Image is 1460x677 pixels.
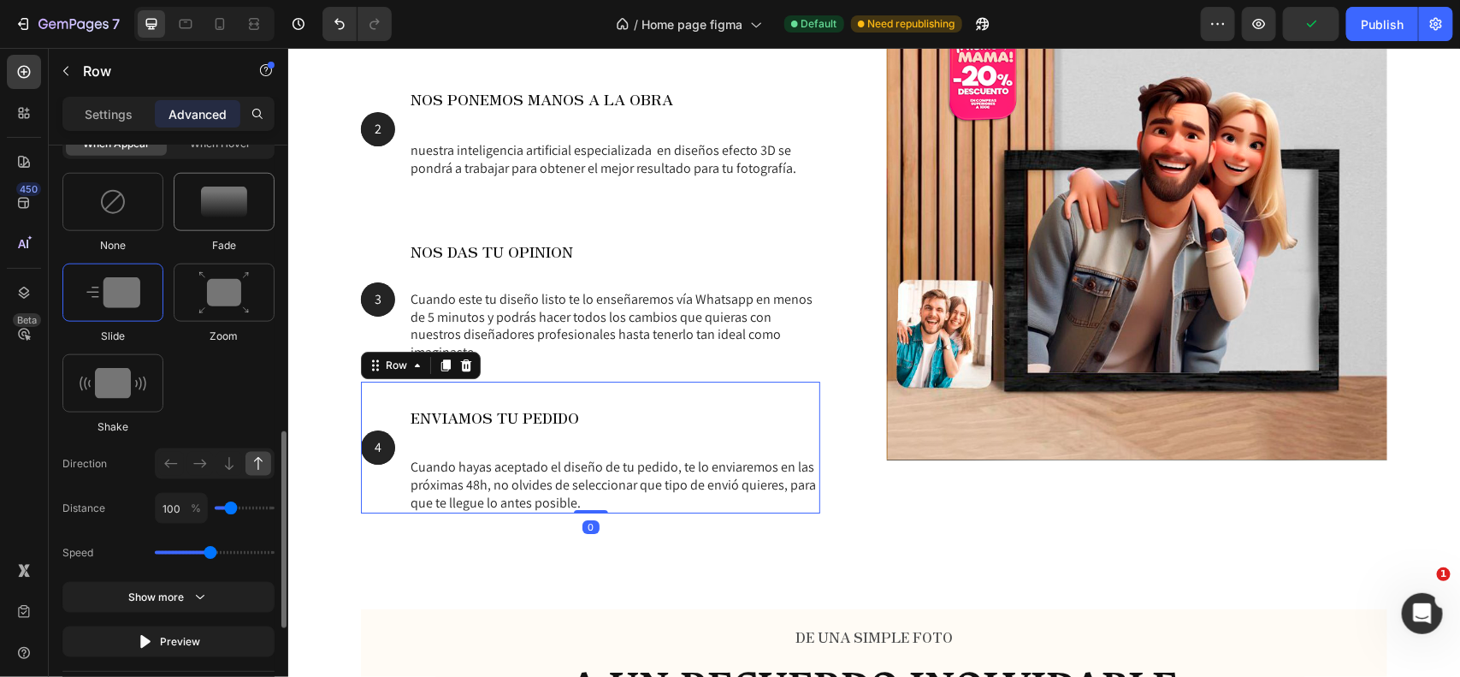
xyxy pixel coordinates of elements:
[80,368,146,399] img: animation-image
[801,16,837,32] span: Default
[1346,7,1418,41] button: Publish
[198,271,250,315] img: animation-image
[62,544,93,561] span: Speed
[635,15,639,33] span: /
[83,61,228,81] p: Row
[1402,593,1443,634] iframe: Intercom live chat
[62,455,155,472] span: Direction
[137,633,201,650] div: Preview
[129,589,209,606] div: Show more
[16,182,41,196] div: 450
[99,188,127,216] img: animation-image
[288,48,1460,677] iframe: Design area
[88,577,1084,602] p: DE UNA SIMPLE FOTO
[322,7,392,41] div: Undo/Redo
[86,617,1085,672] h2: A UN RECUERDO INOLVIDABLE
[86,277,140,308] img: animation-image
[168,105,227,123] p: Advanced
[212,238,236,253] span: Fade
[642,15,743,33] span: Home page figma
[155,493,208,524] input: %
[85,105,133,123] p: Settings
[100,238,126,253] span: None
[210,329,239,344] span: Zoom
[1437,567,1451,581] span: 1
[868,16,955,32] span: Need republishing
[62,582,275,613] button: Show more
[98,419,128,435] span: Shake
[191,502,201,514] span: %
[1361,15,1404,33] div: Publish
[13,313,41,327] div: Beta
[112,14,120,34] p: 7
[62,500,105,517] span: Distance
[7,7,127,41] button: 7
[62,627,275,657] button: Preview
[294,472,311,486] div: 0
[101,329,125,344] span: Slide
[201,187,247,217] img: animation-image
